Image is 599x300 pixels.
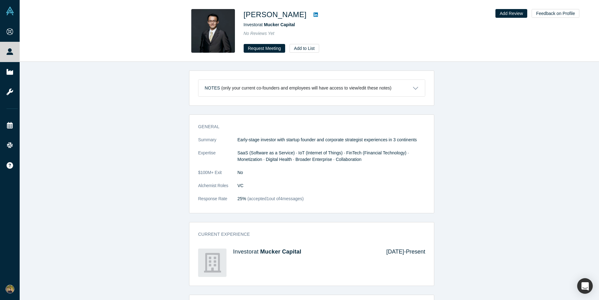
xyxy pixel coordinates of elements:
[377,249,425,277] div: [DATE] - Present
[205,85,220,91] h3: Notes
[244,9,307,20] h1: [PERSON_NAME]
[198,182,237,196] dt: Alchemist Roles
[198,137,237,150] dt: Summary
[198,169,237,182] dt: $100M+ Exit
[233,249,377,255] h4: Investor at
[198,80,425,96] button: Notes (only your current co-founders and employees will have access to view/edit these notes)
[198,249,226,277] img: Mucker Capital's Logo
[246,196,304,201] span: (accepted 1 out of 4 messages)
[237,182,425,189] dd: VC
[198,196,237,209] dt: Response Rate
[237,196,246,201] span: 25%
[264,22,295,27] a: Mucker Capital
[237,150,409,162] span: SaaS (Software as a Service) · IoT (Internet of Things) · FinTech (Financial Technology) · Moneti...
[198,231,416,238] h3: Current Experience
[6,7,14,15] img: Alchemist Vault Logo
[532,9,579,18] button: Feedback on Profile
[191,9,235,53] img: Jerry Chen's Profile Image
[237,169,425,176] dd: No
[244,44,285,53] button: Request Meeting
[221,85,392,91] p: (only your current co-founders and employees will have access to view/edit these notes)
[198,150,237,169] dt: Expertise
[495,9,528,18] button: Add Review
[244,31,275,36] span: No Reviews Yet
[244,22,295,27] span: Investor at
[290,44,319,53] button: Add to List
[237,137,425,143] p: Early-stage investor with startup founder and corporate strategist experiences in 3 continents
[6,285,14,293] img: Takafumi Kawano's Account
[198,123,416,130] h3: General
[260,249,301,255] a: Mucker Capital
